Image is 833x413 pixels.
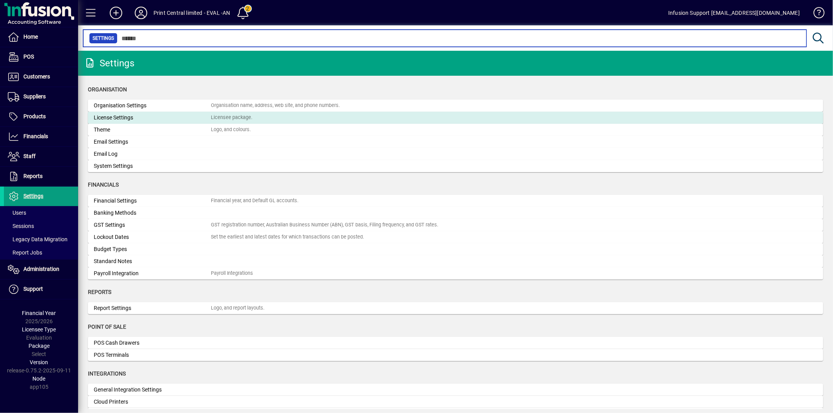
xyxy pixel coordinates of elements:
[23,133,48,139] span: Financials
[88,195,823,207] a: Financial SettingsFinancial year, and Default GL accounts.
[94,386,211,394] div: General Integration Settings
[22,326,56,333] span: Licensee Type
[22,310,56,316] span: Financial Year
[88,349,823,361] a: POS Terminals
[94,257,211,265] div: Standard Notes
[88,124,823,136] a: ThemeLogo, and colours.
[153,7,230,19] div: Print Central limited - EVAL -AN
[94,209,211,217] div: Banking Methods
[29,343,50,349] span: Package
[4,127,78,146] a: Financials
[4,219,78,233] a: Sessions
[94,351,211,359] div: POS Terminals
[4,279,78,299] a: Support
[94,339,211,347] div: POS Cash Drawers
[808,2,823,27] a: Knowledge Base
[211,270,253,277] div: Payroll Integrations
[88,136,823,148] a: Email Settings
[88,243,823,255] a: Budget Types
[211,197,298,205] div: Financial year, and Default GL accounts.
[94,245,211,253] div: Budget Types
[94,162,211,170] div: System Settings
[103,6,128,20] button: Add
[88,384,823,396] a: General Integration Settings
[94,221,211,229] div: GST Settings
[88,148,823,160] a: Email Log
[94,233,211,241] div: Lockout Dates
[23,34,38,40] span: Home
[88,289,111,295] span: Reports
[4,233,78,246] a: Legacy Data Migration
[8,236,68,242] span: Legacy Data Migration
[94,269,211,278] div: Payroll Integration
[211,126,251,134] div: Logo, and colours.
[88,255,823,267] a: Standard Notes
[4,260,78,279] a: Administration
[4,47,78,67] a: POS
[211,221,438,229] div: GST registration number, Australian Business Number (ABN), GST basis, Filing frequency, and GST r...
[30,359,48,365] span: Version
[8,223,34,229] span: Sessions
[94,138,211,146] div: Email Settings
[88,112,823,124] a: License SettingsLicensee package.
[23,73,50,80] span: Customers
[94,197,211,205] div: Financial Settings
[668,7,800,19] div: Infusion Support [EMAIL_ADDRESS][DOMAIN_NAME]
[94,126,211,134] div: Theme
[23,193,43,199] span: Settings
[88,86,127,93] span: Organisation
[4,246,78,259] a: Report Jobs
[94,398,211,406] div: Cloud Printers
[23,266,59,272] span: Administration
[88,100,823,112] a: Organisation SettingsOrganisation name, address, web site, and phone numbers.
[23,93,46,100] span: Suppliers
[94,150,211,158] div: Email Log
[88,324,126,330] span: Point of Sale
[23,53,34,60] span: POS
[211,114,252,121] div: Licensee package.
[88,182,119,188] span: Financials
[33,376,46,382] span: Node
[88,160,823,172] a: System Settings
[88,370,126,377] span: Integrations
[84,57,134,69] div: Settings
[211,102,340,109] div: Organisation name, address, web site, and phone numbers.
[93,34,114,42] span: Settings
[88,231,823,243] a: Lockout DatesSet the earliest and latest dates for which transactions can be posted.
[88,267,823,279] a: Payroll IntegrationPayroll Integrations
[88,337,823,349] a: POS Cash Drawers
[23,153,36,159] span: Staff
[94,114,211,122] div: License Settings
[211,233,364,241] div: Set the earliest and latest dates for which transactions can be posted.
[88,302,823,314] a: Report SettingsLogo, and report layouts.
[4,107,78,126] a: Products
[8,249,42,256] span: Report Jobs
[128,6,153,20] button: Profile
[94,101,211,110] div: Organisation Settings
[23,286,43,292] span: Support
[4,147,78,166] a: Staff
[211,304,264,312] div: Logo, and report layouts.
[88,219,823,231] a: GST SettingsGST registration number, Australian Business Number (ABN), GST basis, Filing frequenc...
[8,210,26,216] span: Users
[4,87,78,107] a: Suppliers
[88,207,823,219] a: Banking Methods
[94,304,211,312] div: Report Settings
[4,206,78,219] a: Users
[4,27,78,47] a: Home
[4,67,78,87] a: Customers
[88,396,823,408] a: Cloud Printers
[23,113,46,119] span: Products
[23,173,43,179] span: Reports
[4,167,78,186] a: Reports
